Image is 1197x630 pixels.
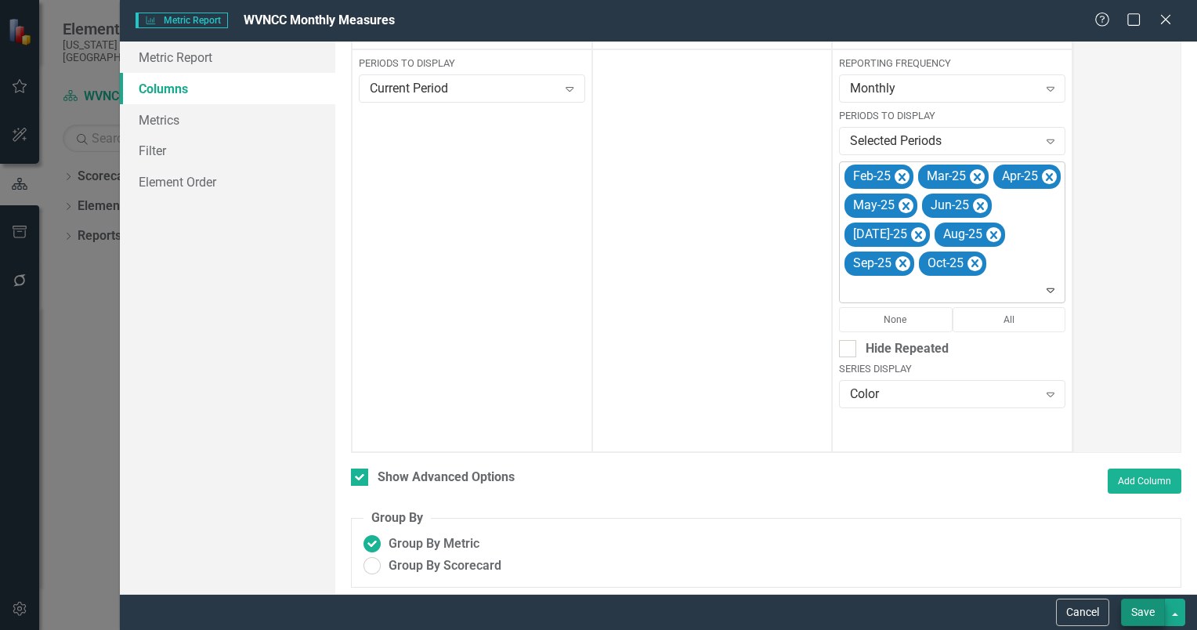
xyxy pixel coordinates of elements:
div: Remove Aug-25 [986,227,1001,242]
span: Metric Report [136,13,228,28]
label: Periods to Display [839,109,1065,123]
div: [DATE]-25 [848,223,910,246]
div: Selected Periods [850,132,1037,150]
div: Feb-25 [848,165,893,188]
label: Series Display [839,362,1065,376]
div: Sep-25 [848,252,894,275]
label: Periods to Display [359,56,585,71]
span: WVNCC Monthly Measures [244,13,395,27]
div: Remove Apr-25 [1042,169,1057,184]
button: Add Column [1108,469,1181,494]
button: All [953,307,1065,332]
a: Metrics [120,104,335,136]
div: Remove Feb-25 [895,169,910,184]
div: Remove May-25 [899,198,913,213]
div: May-25 [848,194,897,217]
a: Filter [120,135,335,166]
div: Current Period [370,80,557,98]
button: Save [1121,599,1165,626]
div: Apr-25 [997,165,1040,188]
button: Cancel [1056,599,1109,626]
div: Jun-25 [926,194,971,217]
div: Mar-25 [922,165,968,188]
a: Columns [120,73,335,104]
span: Group By Metric [389,535,479,553]
label: Reporting Frequency [839,56,1065,71]
div: Aug-25 [938,223,985,246]
a: Element Order [120,166,335,197]
button: None [839,307,952,332]
div: Monthly [850,80,1037,98]
legend: Group By [363,509,431,527]
div: Remove Sep-25 [895,256,910,271]
div: Remove Jul-25 [911,227,926,242]
div: Remove Oct-25 [967,256,982,271]
span: Group By Scorecard [389,557,501,575]
div: Oct-25 [923,252,966,275]
div: Remove Mar-25 [970,169,985,184]
div: Show Advanced Options [378,469,515,487]
div: Hide Repeated [866,340,949,358]
div: Remove Jun-25 [973,198,988,213]
a: Metric Report [120,42,335,73]
div: Color [850,386,1037,404]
